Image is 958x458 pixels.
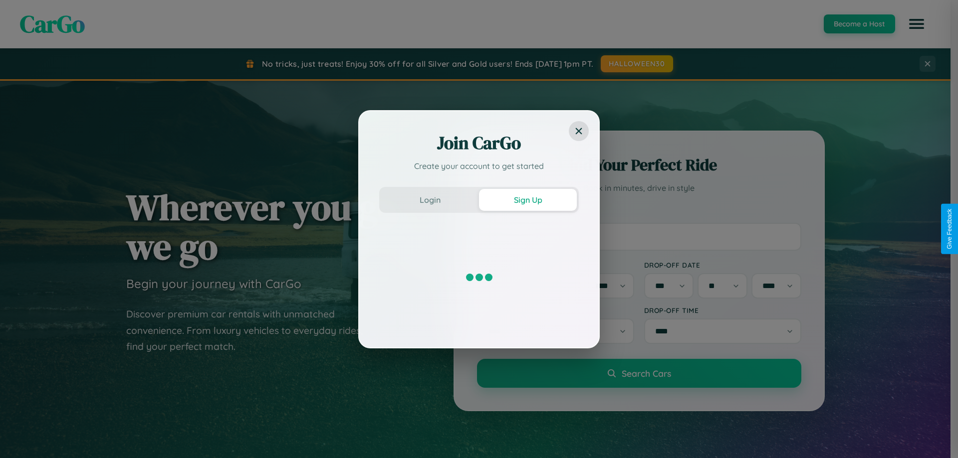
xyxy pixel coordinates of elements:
p: Create your account to get started [379,160,579,172]
div: Give Feedback [946,209,953,249]
iframe: Intercom live chat [10,424,34,448]
h2: Join CarGo [379,131,579,155]
button: Sign Up [479,189,577,211]
button: Login [381,189,479,211]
